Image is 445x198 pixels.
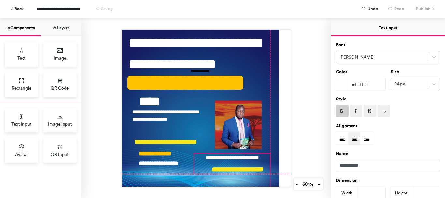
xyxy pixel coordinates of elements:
button: 60.1% [300,178,316,190]
span: QR Input [51,151,69,158]
label: Color [336,69,347,75]
span: Saving [101,7,113,11]
div: #ffffff [349,78,385,90]
span: Image [54,55,66,61]
label: Alignment [336,123,357,129]
span: QR Code [51,85,69,91]
iframe: Drift Widget Chat Controller [412,165,437,190]
span: Undo [367,3,378,15]
span: Text Input [11,121,32,127]
span: Text [17,55,26,61]
div: Text Alignment Picker [336,132,373,145]
span: Avatar [15,151,28,158]
span: Image Input [48,121,72,127]
label: Font [336,42,345,48]
button: - [294,178,300,190]
button: Undo [358,3,381,15]
label: Style [336,96,346,102]
button: Text Input [331,18,445,36]
label: Size [391,69,399,75]
span: Rectangle [12,85,31,91]
label: Name [336,150,348,157]
button: Back [7,3,27,15]
button: Layers [41,18,81,36]
button: + [315,178,323,190]
label: Dimension [336,177,358,184]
